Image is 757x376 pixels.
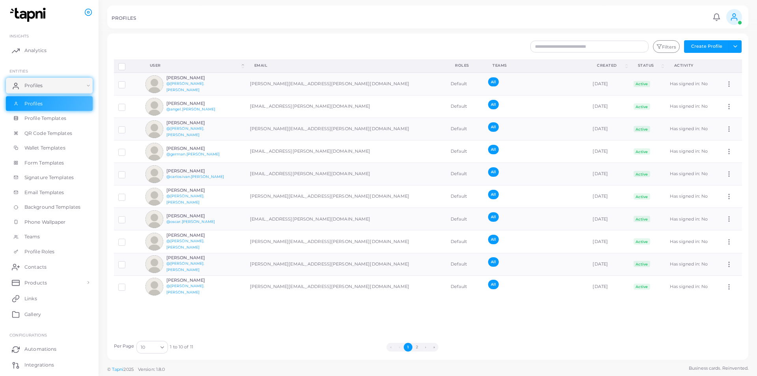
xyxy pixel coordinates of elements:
[6,126,93,141] a: QR Code Templates
[136,341,168,354] div: Search for option
[24,130,72,137] span: QR Code Templates
[446,208,484,230] td: Default
[166,255,224,260] h6: [PERSON_NAME]
[488,257,499,266] span: All
[246,275,446,298] td: [PERSON_NAME][EMAIL_ADDRESS][PERSON_NAME][DOMAIN_NAME]
[166,261,205,272] a: @[PERSON_NAME].[PERSON_NAME]
[634,103,650,110] span: Active
[670,239,708,244] span: Has signed in: No
[146,343,157,352] input: Search for option
[588,253,629,275] td: [DATE]
[107,366,165,373] span: ©
[246,185,446,208] td: [PERSON_NAME][EMAIL_ADDRESS][PERSON_NAME][DOMAIN_NAME]
[24,279,47,286] span: Products
[24,100,43,107] span: Profiles
[446,275,484,298] td: Default
[588,140,629,163] td: [DATE]
[166,194,205,204] a: @[PERSON_NAME].[PERSON_NAME]
[6,43,93,58] a: Analytics
[6,229,93,244] a: Teams
[246,253,446,275] td: [PERSON_NAME][EMAIL_ADDRESS][PERSON_NAME][DOMAIN_NAME]
[9,34,29,38] span: INSIGHTS
[246,140,446,163] td: [EMAIL_ADDRESS][PERSON_NAME][DOMAIN_NAME]
[166,213,224,219] h6: [PERSON_NAME]
[689,365,748,372] span: Business cards. Reinvented.
[488,77,499,86] span: All
[246,95,446,118] td: [EMAIL_ADDRESS][PERSON_NAME][DOMAIN_NAME]
[145,278,163,296] img: avatar
[24,115,66,122] span: Profile Templates
[145,255,163,273] img: avatar
[588,275,629,298] td: [DATE]
[670,261,708,267] span: Has signed in: No
[141,343,145,352] span: 10
[670,193,708,199] span: Has signed in: No
[246,163,446,185] td: [EMAIL_ADDRESS][PERSON_NAME][DOMAIN_NAME]
[430,343,438,352] button: Go to last page
[634,81,650,87] span: Active
[721,60,742,73] th: Action
[6,185,93,200] a: Email Templates
[455,63,475,68] div: Roles
[6,200,93,215] a: Background Templates
[166,278,224,283] h6: [PERSON_NAME]
[670,103,708,109] span: Has signed in: No
[166,75,224,80] h6: [PERSON_NAME]
[446,95,484,118] td: Default
[24,219,66,226] span: Phone Wallpaper
[492,63,580,68] div: Teams
[6,341,93,357] a: Automations
[6,170,93,185] a: Signature Templates
[634,171,650,177] span: Active
[488,167,499,176] span: All
[488,212,499,221] span: All
[404,343,412,352] button: Go to page 1
[588,73,629,95] td: [DATE]
[166,101,224,106] h6: [PERSON_NAME]
[150,63,240,68] div: User
[634,126,650,132] span: Active
[6,290,93,306] a: Links
[6,111,93,126] a: Profile Templates
[145,98,163,116] img: avatar
[488,280,499,289] span: All
[670,148,708,154] span: Has signed in: No
[597,63,623,68] div: Created
[145,165,163,183] img: avatar
[7,7,51,22] img: logo
[446,118,484,140] td: Default
[166,188,224,193] h6: [PERSON_NAME]
[145,143,163,161] img: avatar
[588,185,629,208] td: [DATE]
[24,346,56,353] span: Automations
[670,284,708,289] span: Has signed in: No
[166,239,205,249] a: @[PERSON_NAME].[PERSON_NAME]
[6,140,93,155] a: Wallet Templates
[24,248,54,255] span: Profile Roles
[112,15,136,21] h5: PROFILES
[166,219,215,224] a: @oscar.[PERSON_NAME]
[166,152,220,156] a: @german.[PERSON_NAME]
[670,81,708,86] span: Has signed in: No
[145,210,163,228] img: avatar
[412,343,421,352] button: Go to page 2
[166,146,224,151] h6: [PERSON_NAME]
[123,366,133,373] span: 2025
[114,343,134,350] label: Per Page
[24,47,47,54] span: Analytics
[24,264,47,271] span: Contacts
[670,126,708,131] span: Has signed in: No
[588,118,629,140] td: [DATE]
[24,159,64,166] span: Form Templates
[166,284,205,294] a: @[PERSON_NAME].[PERSON_NAME]
[246,73,446,95] td: [PERSON_NAME][EMAIL_ADDRESS][PERSON_NAME][DOMAIN_NAME]
[145,233,163,251] img: avatar
[246,208,446,230] td: [EMAIL_ADDRESS][PERSON_NAME][DOMAIN_NAME]
[6,306,93,322] a: Gallery
[114,60,141,73] th: Row-selection
[634,284,650,290] span: Active
[488,190,499,199] span: All
[24,144,65,152] span: Wallet Templates
[674,63,712,68] div: activity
